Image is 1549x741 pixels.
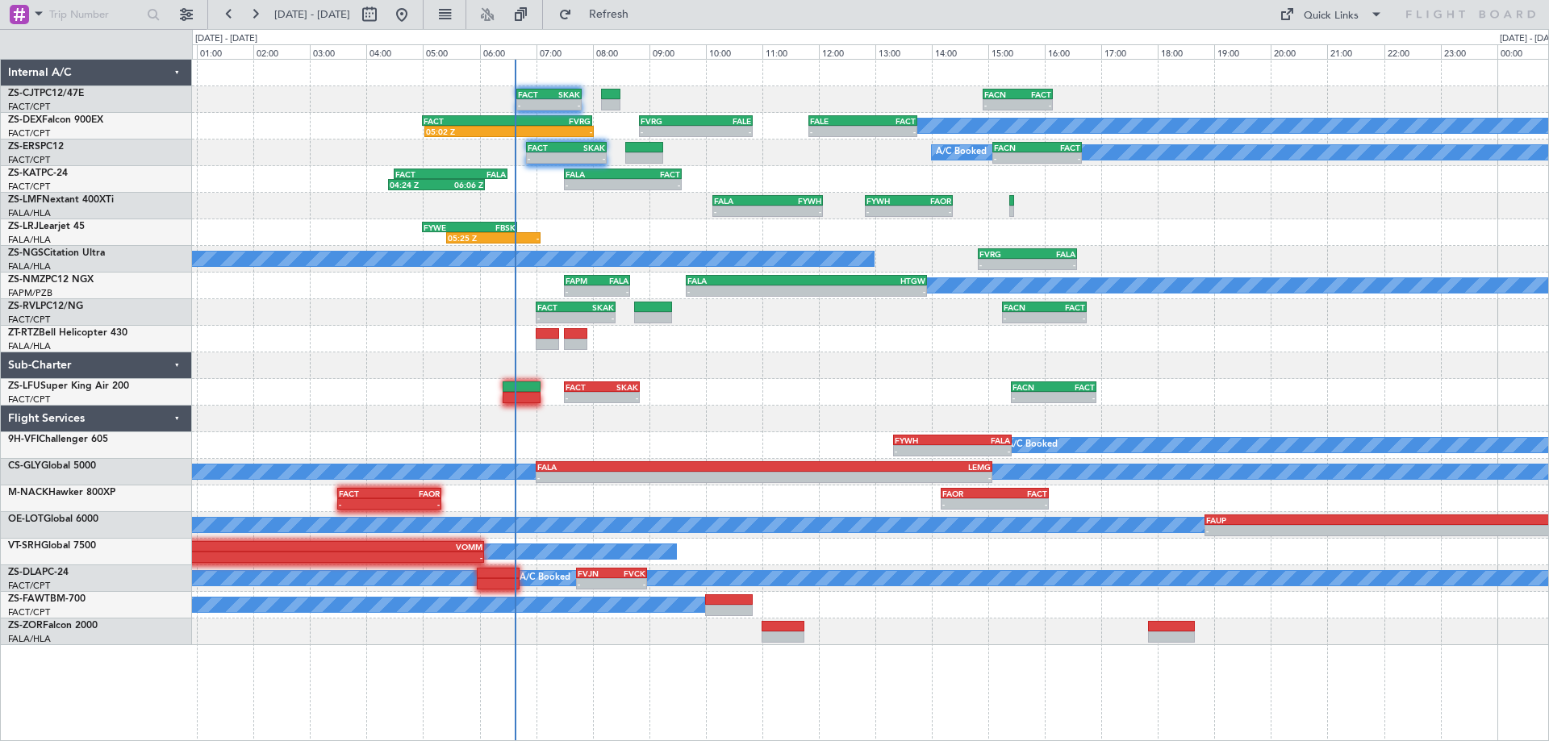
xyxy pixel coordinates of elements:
[768,206,822,216] div: -
[195,32,257,46] div: [DATE] - [DATE]
[518,100,549,110] div: -
[641,116,695,126] div: FVRG
[8,606,50,618] a: FACT/CPT
[8,207,51,219] a: FALA/HLA
[687,286,806,296] div: -
[8,435,39,444] span: 9H-VFI
[8,142,64,152] a: ZS-ERSPC12
[1004,313,1045,323] div: -
[764,462,991,472] div: LEMG
[1054,393,1095,402] div: -
[8,594,86,604] a: ZS-FAWTBM-700
[8,514,44,524] span: OE-LOT
[641,127,695,136] div: -
[8,393,50,406] a: FACT/CPT
[1038,143,1081,152] div: FACT
[8,287,52,299] a: FAPM/PZB
[8,621,43,631] span: ZS-ZOR
[1045,44,1101,59] div: 16:00
[310,44,366,59] div: 03:00
[1304,8,1359,24] div: Quick Links
[994,153,1038,163] div: -
[695,116,750,126] div: FALE
[390,499,440,509] div: -
[339,499,389,509] div: -
[714,206,768,216] div: -
[8,101,50,113] a: FACT/CPT
[451,169,506,179] div: FALA
[578,579,612,589] div: -
[979,249,1028,259] div: FVRG
[537,44,593,59] div: 07:00
[8,115,42,125] span: ZS-DEX
[1206,526,1483,535] div: -
[1101,44,1158,59] div: 17:00
[8,248,105,258] a: ZS-NGSCitation Ultra
[1007,433,1058,457] div: A/C Booked
[612,568,645,578] div: FVCK
[602,382,638,392] div: SKAK
[390,180,436,189] div: 04:24 Z
[1018,100,1051,110] div: -
[984,100,1017,110] div: -
[593,44,649,59] div: 08:00
[979,260,1028,269] div: -
[8,89,84,98] a: ZS-CJTPC12/47E
[8,328,39,338] span: ZT-RTZ
[8,115,103,125] a: ZS-DEXFalcon 900EX
[424,116,507,126] div: FACT
[863,127,916,136] div: -
[895,435,952,445] div: FYWH
[566,276,597,285] div: FAPM
[528,143,566,152] div: FACT
[8,234,51,246] a: FALA/HLA
[8,195,114,205] a: ZS-LMFNextant 400XTi
[8,260,51,273] a: FALA/HLA
[8,580,50,592] a: FACT/CPT
[810,116,862,126] div: FALE
[480,44,537,59] div: 06:00
[706,44,762,59] div: 10:00
[8,314,50,326] a: FACT/CPT
[470,223,516,232] div: FBSK
[895,446,952,456] div: -
[953,435,1010,445] div: FALA
[8,275,45,285] span: ZS-NMZ
[936,140,987,164] div: A/C Booked
[8,633,51,645] a: FALA/HLA
[8,514,98,524] a: OE-LOTGlobal 6000
[1038,153,1081,163] div: -
[1012,393,1054,402] div: -
[1384,44,1441,59] div: 22:00
[197,44,253,59] div: 01:00
[537,302,576,312] div: FACT
[8,461,41,471] span: CS-GLY
[395,169,450,179] div: FACT
[566,153,605,163] div: -
[575,302,614,312] div: SKAK
[8,248,44,258] span: ZS-NGS
[1004,302,1045,312] div: FACN
[988,44,1045,59] div: 15:00
[1271,44,1327,59] div: 20:00
[424,223,470,232] div: FYWE
[1028,260,1076,269] div: -
[602,393,638,402] div: -
[8,302,83,311] a: ZS-RVLPC12/NG
[649,44,706,59] div: 09:00
[8,169,41,178] span: ZS-KAT
[810,127,862,136] div: -
[1158,44,1214,59] div: 18:00
[1028,249,1076,259] div: FALA
[8,461,96,471] a: CS-GLYGlobal 5000
[942,489,995,498] div: FAOR
[909,206,952,216] div: -
[8,169,68,178] a: ZS-KATPC-24
[549,90,581,99] div: SKAK
[8,302,40,311] span: ZS-RVL
[8,568,42,577] span: ZS-DLA
[390,489,440,498] div: FAOR
[426,127,509,136] div: 05:02 Z
[623,169,680,179] div: FACT
[995,489,1047,498] div: FACT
